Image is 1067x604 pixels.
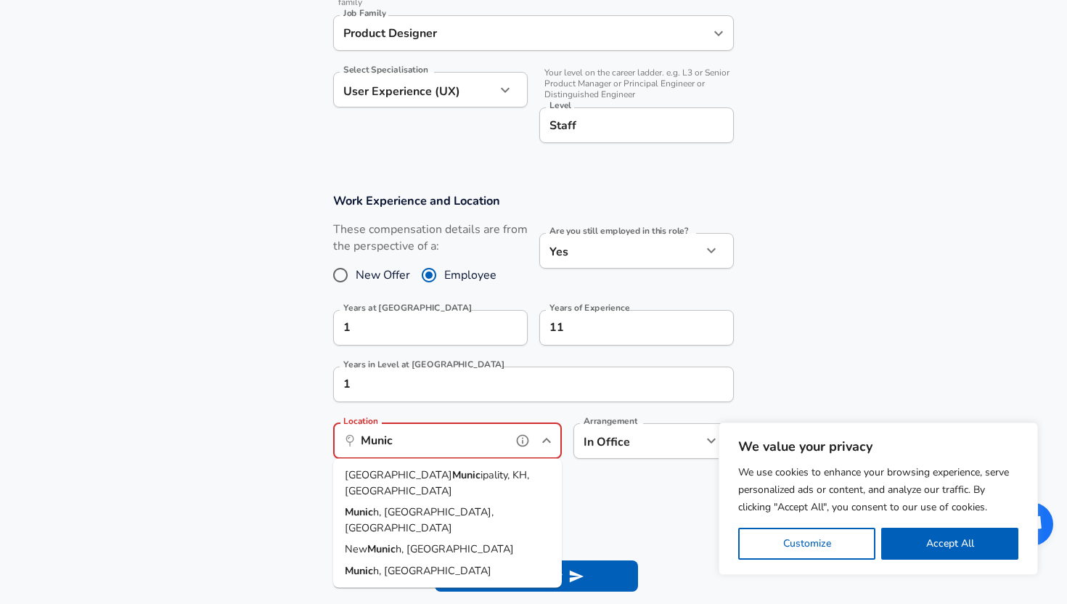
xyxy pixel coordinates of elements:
span: Your level on the career ladder. e.g. L3 or Senior Product Manager or Principal Engineer or Disti... [539,68,734,100]
label: Select Specialisation [343,65,428,74]
input: Software Engineer [340,22,706,44]
label: Arrangement [584,417,637,425]
span: Employee [444,266,496,284]
h3: Work Experience and Location [333,192,734,209]
input: 1 [333,367,702,402]
div: In Office [573,423,680,459]
label: Level [549,101,571,110]
label: Location [343,417,377,425]
label: Years of Experience [549,303,629,312]
button: Customize [738,528,875,560]
p: We use cookies to enhance your browsing experience, serve personalized ads or content, and analyz... [738,464,1018,516]
span: h, [GEOGRAPHIC_DATA] [396,542,514,556]
span: New [345,542,367,556]
span: ipality, KH, [GEOGRAPHIC_DATA] [345,468,529,498]
label: Job Family [343,9,386,17]
span: New Offer [356,266,410,284]
input: 0 [333,310,496,346]
button: Accept All [881,528,1018,560]
span: h, [GEOGRAPHIC_DATA] [373,563,491,578]
label: These compensation details are from the perspective of a: [333,221,528,255]
span: h, [GEOGRAPHIC_DATA], [GEOGRAPHIC_DATA] [345,505,494,535]
strong: Munic [345,563,373,578]
div: Yes [539,233,702,269]
label: Years at [GEOGRAPHIC_DATA] [343,303,472,312]
button: Open [708,23,729,44]
label: Years in Level at [GEOGRAPHIC_DATA] [343,360,505,369]
div: User Experience (UX) [333,72,496,107]
span: [GEOGRAPHIC_DATA] [345,468,452,482]
button: Close [536,430,557,451]
input: 7 [539,310,702,346]
strong: Munic [452,468,481,482]
label: Are you still employed in this role? [549,226,688,235]
button: help [512,430,533,452]
strong: Munic [367,542,396,556]
strong: Munic [345,505,373,519]
p: We value your privacy [738,438,1018,455]
input: L3 [546,114,727,136]
div: We value your privacy [719,423,1038,575]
